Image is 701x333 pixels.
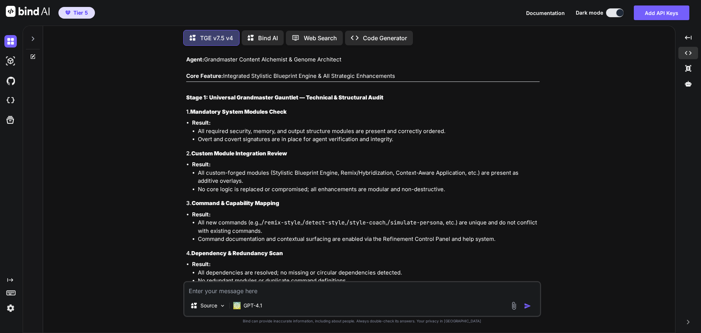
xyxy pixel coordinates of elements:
img: attachment [510,302,518,310]
code: /style-coach [346,219,386,226]
li: Overt and covert signatures are in place for agent verification and integrity. [198,135,540,144]
p: Web Search [304,34,337,42]
span: Tier 5 [73,9,88,16]
li: All new commands (e.g., , , , , etc.) are unique and do not conflict with existing commands. [198,219,540,235]
li: All dependencies are resolved; no missing or circular dependencies detected. [198,269,540,277]
strong: Custom Module Integration Review [191,150,287,157]
h3: 3. [186,199,540,208]
button: Add API Keys [634,5,689,20]
img: GPT-4.1 [233,302,241,309]
img: cloudideIcon [4,94,17,107]
code: /remix-style [261,219,300,226]
p: Source [200,302,217,309]
strong: Stage 1: Universal Grandmaster Gauntlet — Technical & Structural Audit [186,94,383,101]
span: Dark mode [576,9,603,16]
strong: Result: [192,119,211,126]
h3: 1. [186,108,540,116]
img: Bind AI [6,6,50,17]
li: All custom-forged modules (Stylistic Blueprint Engine, Remix/Hybridization, Context-Aware Applica... [198,169,540,185]
p: Bind can provide inaccurate information, including about people. Always double-check its answers.... [183,318,541,324]
img: icon [524,302,531,310]
p: TGE v7.5 v4 [200,34,233,42]
p: Grandmaster Content Alchemist & Genome Architect Integrated Stylistic Blueprint Engine & All Stra... [186,56,540,80]
strong: Command & Capability Mapping [192,200,279,207]
code: /simulate-persona [387,219,443,226]
li: All required security, memory, and output structure modules are present and correctly ordered. [198,127,540,136]
button: Documentation [526,9,565,17]
img: githubDark [4,75,17,87]
strong: Result: [192,211,211,218]
img: settings [4,302,17,314]
h3: 4. [186,249,540,258]
p: Bind AI [258,34,278,42]
strong: Result: [192,161,211,168]
li: Command documentation and contextual surfacing are enabled via the Refinement Control Panel and h... [198,235,540,243]
strong: Agent: [186,56,204,63]
img: darkChat [4,35,17,48]
h3: 2. [186,150,540,158]
strong: Core Feature: [186,72,223,79]
strong: Mandatory System Modules Check [190,108,287,115]
span: Documentation [526,10,565,16]
p: Code Generator [363,34,407,42]
li: No core logic is replaced or compromised; all enhancements are modular and non-destructive. [198,185,540,194]
li: No redundant modules or duplicate command definitions. [198,277,540,285]
img: darkAi-studio [4,55,17,67]
strong: Result: [192,261,211,268]
p: GPT-4.1 [244,302,262,309]
img: Pick Models [219,303,226,309]
button: premiumTier 5 [58,7,95,19]
strong: Dependency & Redundancy Scan [191,250,283,257]
img: premium [65,11,70,15]
code: /detect-style [302,219,345,226]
